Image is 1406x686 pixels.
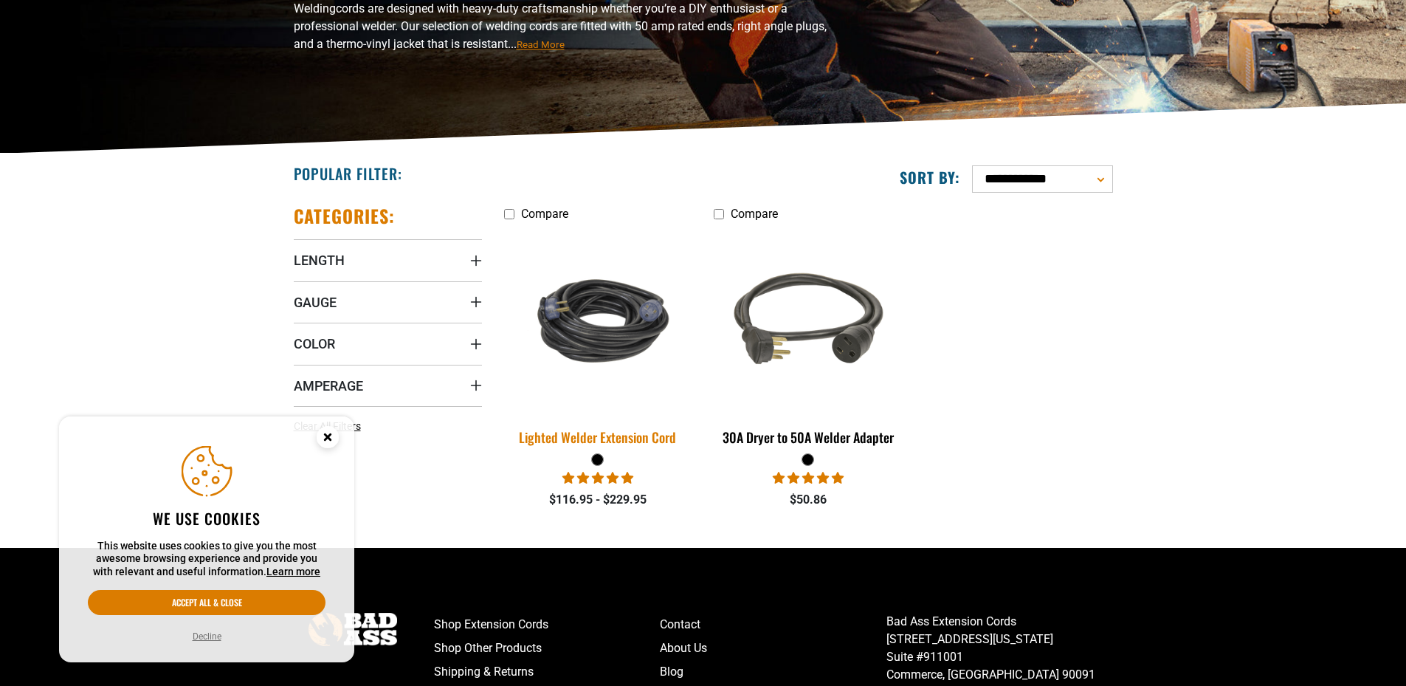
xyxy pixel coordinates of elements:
span: Read More [517,39,565,50]
a: black 30A Dryer to 50A Welder Adapter [714,228,902,453]
div: $116.95 - $229.95 [504,491,692,509]
summary: Amperage [294,365,482,406]
p: Bad Ass Extension Cords [STREET_ADDRESS][US_STATE] Suite #911001 Commerce, [GEOGRAPHIC_DATA] 90091 [886,613,1113,684]
div: Lighted Welder Extension Cord [504,431,692,444]
a: Shipping & Returns [434,660,661,684]
p: This website uses cookies to give you the most awesome browsing experience and provide you with r... [88,540,325,579]
div: $50.86 [714,491,902,509]
a: About Us [660,637,886,660]
span: 5.00 stars [773,471,844,485]
img: black [715,236,901,405]
span: Length [294,252,345,269]
summary: Gauge [294,281,482,323]
span: Compare [521,207,568,221]
button: Decline [188,629,226,644]
div: 30A Dryer to 50A Welder Adapter [714,431,902,444]
summary: Length [294,239,482,281]
h2: Categories: [294,205,396,227]
a: Shop Other Products [434,637,661,660]
a: Shop Extension Cords [434,613,661,637]
a: black Lighted Welder Extension Cord [504,228,692,453]
a: Blog [660,660,886,684]
span: Gauge [294,294,337,311]
button: Accept all & close [88,590,325,615]
h2: We use cookies [88,509,325,528]
span: Compare [731,207,778,221]
label: Sort by: [900,168,960,187]
aside: Cookie Consent [59,416,354,663]
a: Learn more [266,566,320,577]
span: cords are designed with heavy-duty craftsmanship whether you’re a DIY enthusiast or a professiona... [294,1,827,51]
summary: Color [294,323,482,364]
img: black [494,258,701,384]
span: Amperage [294,377,363,394]
span: Color [294,335,335,352]
span: 5.00 stars [562,471,633,485]
a: Contact [660,613,886,637]
h2: Popular Filter: [294,164,402,183]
